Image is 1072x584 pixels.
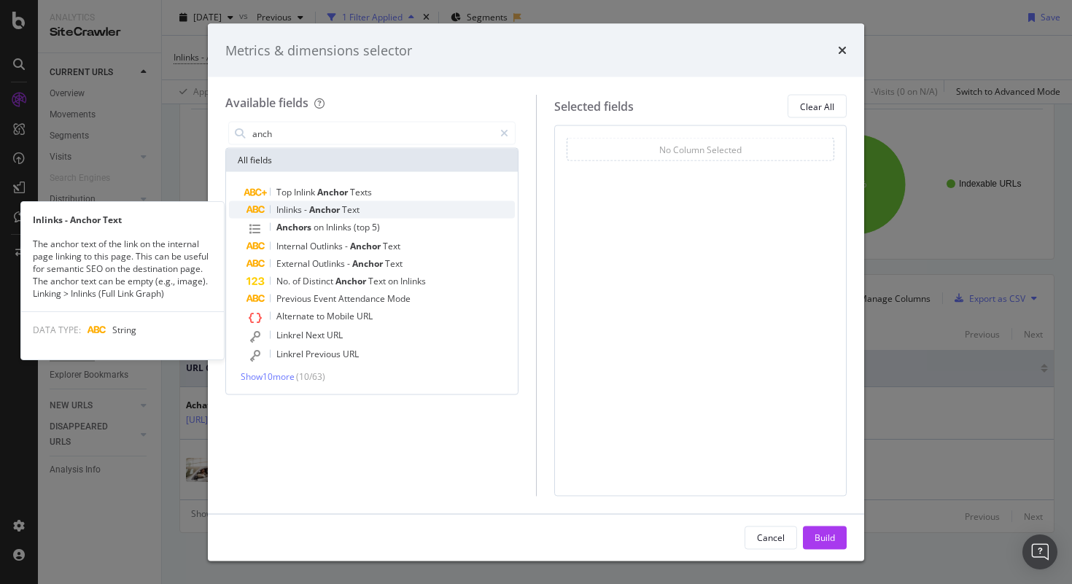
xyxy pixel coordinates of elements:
[659,143,742,155] div: No Column Selected
[343,348,359,360] span: URL
[309,203,342,216] span: Anchor
[387,292,411,305] span: Mode
[347,257,352,270] span: -
[388,275,400,287] span: on
[226,149,518,172] div: All fields
[276,275,292,287] span: No.
[815,531,835,543] div: Build
[276,310,316,322] span: Alternate
[296,370,325,383] span: ( 10 / 63 )
[292,275,303,287] span: of
[225,41,412,60] div: Metrics & dimensions selector
[276,292,314,305] span: Previous
[326,221,354,233] span: Inlinks
[745,526,797,549] button: Cancel
[338,292,387,305] span: Attendance
[276,257,312,270] span: External
[306,329,327,341] span: Next
[327,329,343,341] span: URL
[314,221,326,233] span: on
[757,531,785,543] div: Cancel
[350,240,383,252] span: Anchor
[317,186,350,198] span: Anchor
[350,186,372,198] span: Texts
[800,100,834,112] div: Clear All
[316,310,327,322] span: to
[312,257,347,270] span: Outlinks
[554,98,634,114] div: Selected fields
[803,526,847,549] button: Build
[788,95,847,118] button: Clear All
[357,310,373,322] span: URL
[276,186,294,198] span: Top
[838,41,847,60] div: times
[314,292,338,305] span: Event
[368,275,388,287] span: Text
[276,221,314,233] span: Anchors
[354,221,372,233] span: (top
[294,186,317,198] span: Inlink
[335,275,368,287] span: Anchor
[306,348,343,360] span: Previous
[400,275,426,287] span: Inlinks
[372,221,380,233] span: 5)
[310,240,345,252] span: Outlinks
[208,23,864,561] div: modal
[327,310,357,322] span: Mobile
[342,203,360,216] span: Text
[383,240,400,252] span: Text
[276,240,310,252] span: Internal
[276,203,304,216] span: Inlinks
[251,122,494,144] input: Search by field name
[21,238,224,300] div: The anchor text of the link on the internal page linking to this page. This can be useful for sem...
[345,240,350,252] span: -
[385,257,403,270] span: Text
[352,257,385,270] span: Anchor
[241,370,295,383] span: Show 10 more
[21,214,224,226] div: Inlinks - Anchor Text
[304,203,309,216] span: -
[276,348,306,360] span: Linkrel
[225,95,308,111] div: Available fields
[1022,534,1057,569] div: Open Intercom Messenger
[303,275,335,287] span: Distinct
[276,329,306,341] span: Linkrel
